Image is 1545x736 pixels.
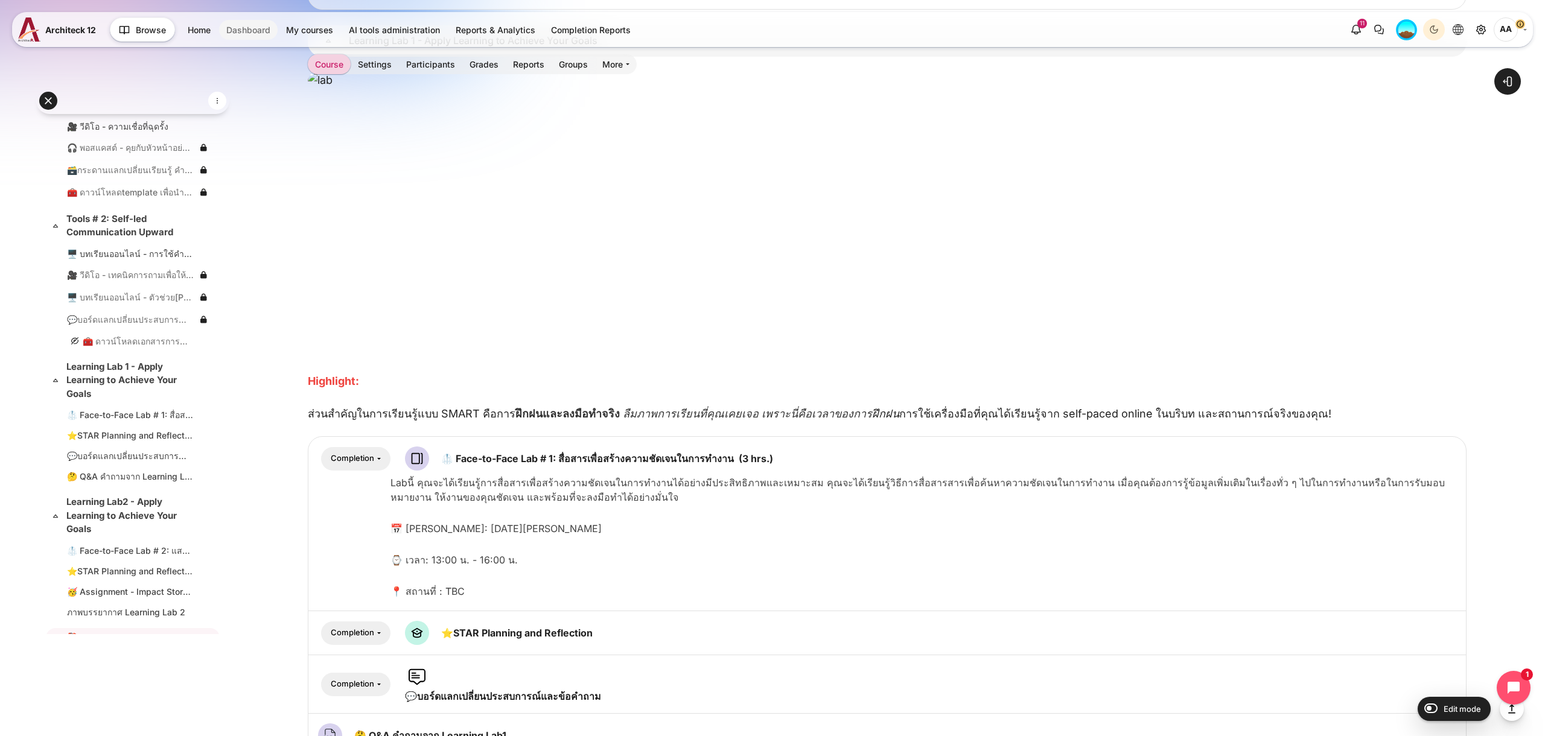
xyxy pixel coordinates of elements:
[67,408,194,421] a: 🥼 Face-to-Face Lab # 1: สื่อสารเพื่อสร้างความชัดเจนในการทำงาน (3 hrs.)
[308,54,351,74] a: Course
[67,141,194,154] a: 🎧 พอสแคสต์ - คุยกับหัวหน้าอย่างไรไม่ให้[PERSON_NAME]
[1425,21,1443,39] div: Dark Mode
[321,673,390,696] div: Completion requirements for 💬บอร์ดแลกเปลี่ยนประสบการณ์และข้อคำถาม
[49,510,62,522] span: Collapse
[1470,19,1492,40] a: Site administration
[1391,19,1422,40] a: Level #1
[1447,19,1469,40] button: Languages
[1494,17,1527,42] a: User menu
[544,20,638,40] a: Completion Reports
[1368,19,1390,40] button: There are 0 unread conversations
[67,335,194,347] a: 🧰 ดาวน์โหลดเอกสารการนำไปใช้จริง
[66,360,197,401] a: Learning Lab 1 - Apply Learning to Achieve Your Goals
[515,407,620,420] span: ฝึกฝนและลงมือทำจริง
[506,54,552,74] a: Reports
[321,673,390,696] button: Completion
[18,17,101,42] a: A12 A12 Architeck 12
[67,606,194,618] a: ภาพบรรยากาศ Learning Lab 2
[308,72,1467,361] img: lab
[67,313,194,326] a: 💬บอร์ดแลกเปลี่ยนประสบการณ์และข้อคำถาม
[18,17,40,42] img: A12
[351,54,399,74] a: Settings
[67,585,194,598] a: 🥳 Assignment - Impact Story ของฉัน
[872,407,899,420] em: ฝึกฝน
[1396,19,1417,40] img: Level #1
[390,475,1456,519] p: Labนี้ คุณจะได้เรียนรู้การสื่อสารเพื่อสร้างความชัดเจนในการทำงานได้อย่างมีประสิทธิภาพและเหมาะสม คุ...
[321,621,390,645] button: Completion
[67,291,194,303] a: 🖥️ บทเรียนออนไลน์ - ตัวช่วย[PERSON_NAME]ประสิทธิภาพในการสื่อสาร
[45,24,96,36] span: Architeck 12
[552,54,595,74] a: Groups
[66,495,197,536] a: Learning Lab2 - Apply Learning to Achieve Your Goals
[405,621,429,645] img: Wiki icon
[279,20,340,40] a: My courses
[462,54,506,74] a: Grades
[1444,704,1481,714] span: Edit mode
[390,553,1456,582] p: ⌚ เวลา: 13:00 น. - 16:00 น.
[49,632,62,644] span: Collapse
[448,20,543,40] a: Reports & Analytics
[49,374,62,386] span: Collapse
[321,447,390,471] button: Completion
[67,470,194,483] a: 🤔 Q&A คำถามจาก Learning Lab1
[67,544,194,557] a: 🥼 Face-to-Face Lab # 2: แสดงความเห็นด้วยและเห็นต่างกับหัวหน้าให้ไม่ดราม่า (3 hrs.)
[136,24,166,36] span: Browse
[1345,19,1367,40] div: Show notification window with 11 new notifications
[67,268,194,281] a: 🎥 วีดิโอ - เทคนิคการถามเพื่อให้ได้ข้อมูลเชิงลึก
[1500,697,1524,721] button: Go to top
[441,452,773,465] a: 🥼 Face-to-Face Lab # 1: สื่อสารเพื่อสร้างความชัดเจนในการทำงาน (3 hrs.)
[67,449,194,462] a: 💬บอร์ดแลกเปลี่ยนประสบการณ์และข้อคำถาม
[219,20,278,40] a: Dashboard
[390,584,1456,598] p: 📍 สถานที่ : TBC
[180,20,218,40] a: Home
[67,163,194,176] a: 🗃️กระดานแลกเปลี่ยนเรียนรู้ คำถามและประสบการณ์
[66,631,197,645] a: 🎒 Add-Ons
[66,212,197,240] a: Tools # 2: Self-led Communication Upward
[321,621,390,645] div: Completion requirements for ⭐STAR Planning and Reflection
[399,54,462,74] a: Participants
[342,20,447,40] a: AI tools administration
[308,375,359,387] span: Highlight:
[405,665,429,689] img: Open Forum icon
[1423,19,1445,40] button: Light Mode Dark Mode
[67,429,194,442] a: ⭐STAR Planning and Reflection
[595,54,637,74] a: More
[1494,17,1518,42] span: Aum Aum
[321,447,390,471] div: Completion requirements for 🥼 Face-to-Face Lab # 1: สื่อสารเพื่อสร้างความชัดเจนในการทำงาน (3 hrs.)
[67,120,194,133] a: 🎥 วีดิโอ - ความเชื่อที่ฉุดรั้ง
[441,627,593,639] a: ⭐STAR Planning and Reflection
[67,247,194,260] a: 🖥️ บทเรียนออนไลน์ - การใช้คำพูดในการสื่อสาร
[67,186,194,198] a: 🧰 ดาวน์โหลดtemplate เพื่อนำไปใช้
[390,521,1456,550] p: 📅 [PERSON_NAME]: [DATE][PERSON_NAME]
[308,373,1467,422] p: ส่วนสำคัญในการเรียนรู้แบบ SMART คือการ การใช้เครื่องมือที่คุณได้เรียนรู้จาก self-paced online ในบ...
[1357,19,1367,28] div: 11
[49,220,62,232] span: Collapse
[405,446,429,471] img: Page icon
[110,17,175,42] button: Browse
[623,407,872,420] em: ลืมภาพการเรียนที่คุณเคยเจอ เพราะนี่คือเวลาของการ
[405,690,601,702] a: 💬บอร์ดแลกเปลี่ยนประสบการณ์และข้อคำถาม
[67,565,194,577] a: ⭐STAR Planning and Reflection - Lab 2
